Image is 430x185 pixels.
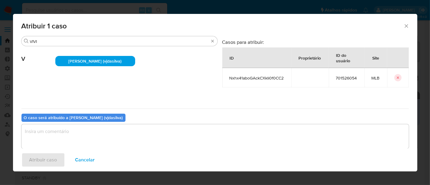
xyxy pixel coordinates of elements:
button: Cancelar [67,153,103,167]
span: 701526054 [336,75,357,81]
div: Proprietário [292,50,328,65]
span: Nxhx41aboGAckCXkIi0f0CC2 [230,75,284,81]
button: Fechar a janela [403,23,409,28]
button: icon-button [394,74,402,81]
span: MLB [372,75,380,81]
div: Site [365,50,387,65]
span: V [21,46,55,63]
b: O caso será atribuído a [PERSON_NAME] (vjdasilva) [24,115,123,121]
div: assign-modal [13,14,417,171]
button: Procurar [24,39,29,44]
button: Apagar busca [210,39,215,44]
div: [PERSON_NAME] (vjdasilva) [55,56,135,66]
span: [PERSON_NAME] (vjdasilva) [69,58,122,64]
input: Analista de pesquisa [30,39,209,44]
h3: Casos para atribuir: [222,39,409,45]
div: ID do usuário [329,48,364,68]
span: Atribuir 1 caso [21,22,404,30]
div: ID [223,50,241,65]
span: Cancelar [75,153,95,167]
